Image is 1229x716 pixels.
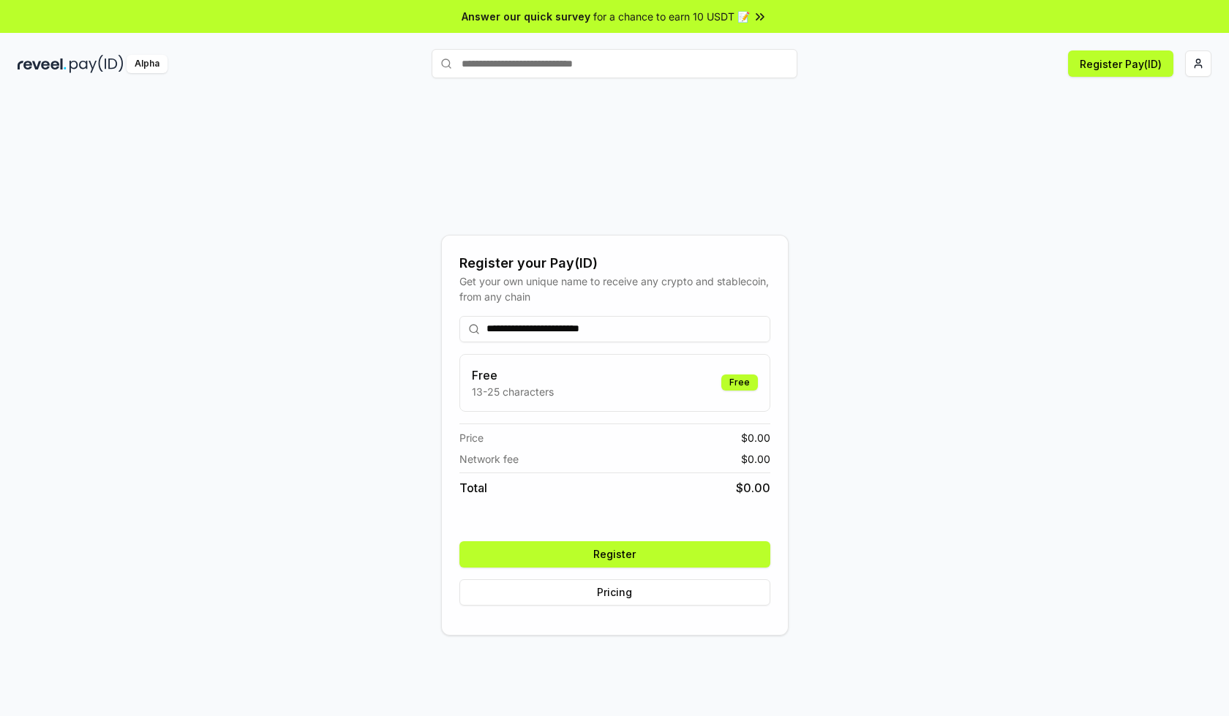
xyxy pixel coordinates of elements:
span: $ 0.00 [741,430,770,445]
span: Network fee [459,451,519,467]
button: Register Pay(ID) [1068,50,1173,77]
p: 13-25 characters [472,384,554,399]
div: Register your Pay(ID) [459,253,770,274]
span: Answer our quick survey [462,9,590,24]
h3: Free [472,366,554,384]
div: Alpha [127,55,168,73]
div: Get your own unique name to receive any crypto and stablecoin, from any chain [459,274,770,304]
img: reveel_dark [18,55,67,73]
span: Total [459,479,487,497]
img: pay_id [69,55,124,73]
div: Free [721,374,758,391]
span: $ 0.00 [741,451,770,467]
span: $ 0.00 [736,479,770,497]
span: Price [459,430,484,445]
button: Register [459,541,770,568]
button: Pricing [459,579,770,606]
span: for a chance to earn 10 USDT 📝 [593,9,750,24]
